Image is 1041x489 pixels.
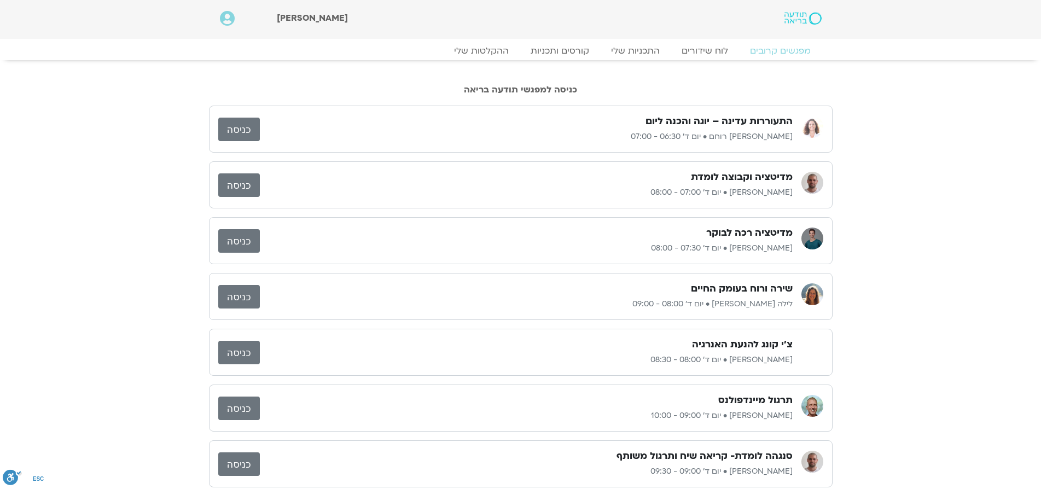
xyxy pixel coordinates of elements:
[600,45,671,56] a: התכניות שלי
[801,339,823,361] img: רונית מלכין
[260,186,793,199] p: [PERSON_NAME] • יום ד׳ 07:00 - 08:00
[801,228,823,249] img: אורי דאובר
[645,115,793,128] h3: התעוררות עדינה – יוגה והכנה ליום
[801,451,823,473] img: דקל קנטי
[218,285,260,308] a: כניסה
[617,450,793,463] h3: סנגהה לומדת- קריאה שיח ותרגול משותף
[260,409,793,422] p: [PERSON_NAME] • יום ד׳ 09:00 - 10:00
[801,395,823,417] img: ניב אידלמן
[218,173,260,197] a: כניסה
[220,45,822,56] nav: Menu
[218,341,260,364] a: כניסה
[671,45,739,56] a: לוח שידורים
[801,172,823,194] img: דקל קנטי
[443,45,520,56] a: ההקלטות שלי
[218,229,260,253] a: כניסה
[718,394,793,407] h3: תרגול מיינדפולנס
[691,171,793,184] h3: מדיטציה וקבוצה לומדת
[260,298,793,311] p: לילה [PERSON_NAME] • יום ד׳ 08:00 - 09:00
[218,397,260,420] a: כניסה
[218,118,260,141] a: כניסה
[260,353,793,366] p: [PERSON_NAME] • יום ד׳ 08:00 - 08:30
[218,452,260,476] a: כניסה
[692,338,793,351] h3: צ'י קונג להנעת האנרגיה
[691,282,793,295] h3: שירה ורוח בעומק החיים
[801,116,823,138] img: אורנה סמלסון רוחם
[706,226,793,240] h3: מדיטציה רכה לבוקר
[260,465,793,478] p: [PERSON_NAME] • יום ד׳ 09:00 - 09:30
[260,130,793,143] p: [PERSON_NAME] רוחם • יום ד׳ 06:30 - 07:00
[801,283,823,305] img: לילה קמחי
[260,242,793,255] p: [PERSON_NAME] • יום ד׳ 07:30 - 08:00
[520,45,600,56] a: קורסים ותכניות
[209,85,833,95] h2: כניסה למפגשי תודעה בריאה
[739,45,822,56] a: מפגשים קרובים
[277,12,348,24] span: [PERSON_NAME]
